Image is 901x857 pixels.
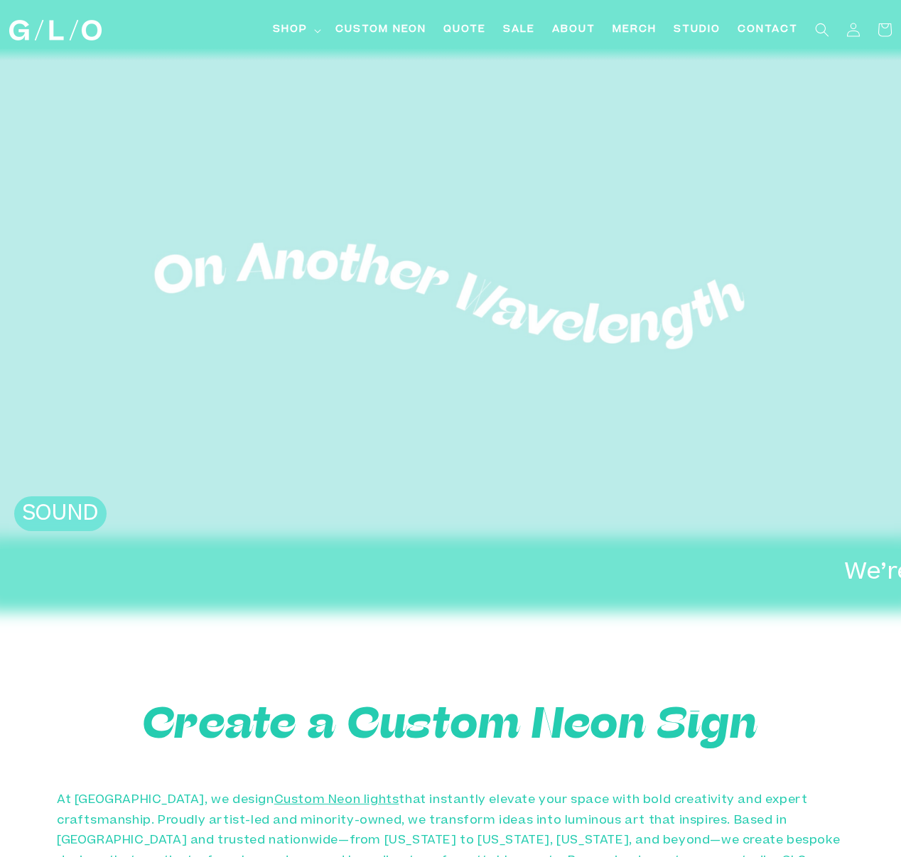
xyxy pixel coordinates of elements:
span: SALE [503,23,535,38]
a: Quote [435,14,495,46]
a: Studio [665,14,729,46]
span: Shop [273,23,308,38]
a: Custom Neon [327,14,435,46]
span: Merch [613,23,657,38]
a: GLO Studio [4,15,107,46]
summary: Shop [264,14,327,46]
span: Studio [674,23,721,38]
span: About [552,23,595,38]
span: Custom Neon [335,23,426,38]
a: Contact [729,14,806,46]
a: Custom Neon lights [274,795,399,806]
span: Contact [738,23,798,38]
span: Quote [443,23,486,38]
h2: SOUND [21,503,99,528]
a: About [544,14,604,46]
a: Merch [604,14,665,46]
img: GLO Studio [9,20,102,40]
summary: Search [806,14,838,45]
a: SALE [495,14,544,46]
